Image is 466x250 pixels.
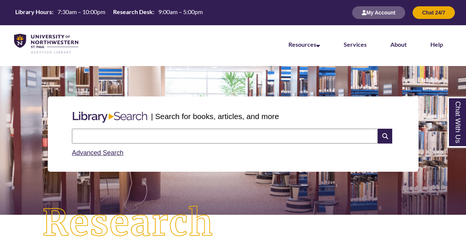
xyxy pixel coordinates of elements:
a: Services [344,41,367,48]
i: Search [378,129,392,144]
button: Chat 24/7 [413,6,455,19]
a: Advanced Search [72,149,123,157]
a: Help [430,41,443,48]
img: Libary Search [69,109,151,126]
th: Library Hours: [12,8,54,16]
a: About [390,41,407,48]
a: Resources [288,41,320,48]
span: 9:00am – 5:00pm [158,8,203,15]
span: 7:30am – 10:00pm [57,8,105,15]
th: Research Desk: [110,8,155,16]
table: Hours Today [12,8,206,17]
a: Chat 24/7 [413,9,455,16]
a: My Account [352,9,405,16]
img: UNWSP Library Logo [14,34,78,54]
a: Hours Today [12,8,206,18]
p: | Search for books, articles, and more [151,111,279,122]
button: My Account [352,6,405,19]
